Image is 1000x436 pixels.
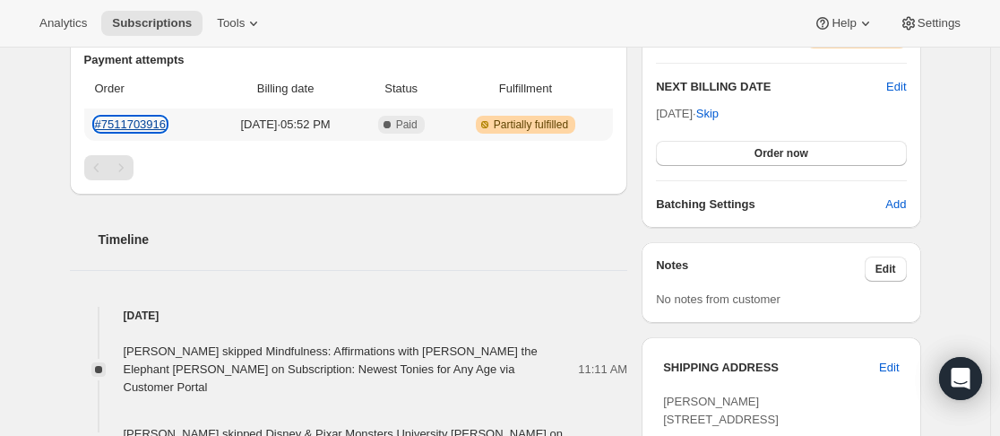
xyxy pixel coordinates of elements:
button: Edit [868,353,909,382]
div: Open Intercom Messenger [939,357,982,400]
h2: NEXT BILLING DATE [656,78,886,96]
h3: Notes [656,257,865,282]
h4: [DATE] [70,307,628,325]
span: Tools [217,16,245,31]
button: Help [803,11,884,36]
span: Edit [875,262,896,276]
span: Partially fulfilled [494,118,568,132]
span: Fulfillment [449,80,603,98]
span: [DATE] · 05:52 PM [217,116,353,134]
span: Subscriptions [112,16,192,31]
span: Status [365,80,438,98]
button: Edit [865,257,907,282]
button: Tools [206,11,273,36]
span: [PERSON_NAME] [STREET_ADDRESS] [663,395,779,426]
span: Help [832,16,856,31]
button: Add [875,190,917,219]
span: [PERSON_NAME] skipped Mindfulness: Affirmations with [PERSON_NAME] the Elephant [PERSON_NAME] on ... [124,344,538,394]
span: Skip [696,105,719,123]
h6: Batching Settings [656,196,885,214]
span: Settings [918,16,961,31]
span: Billing date [217,80,353,98]
button: Analytics [29,11,98,36]
th: Order [84,69,212,109]
button: Edit [886,78,906,96]
a: #7511703916 [95,118,167,131]
h2: Payment attempts [84,51,614,69]
span: Order now [754,146,808,161]
nav: Pagination [84,155,614,180]
span: Add [885,196,906,214]
span: Edit [879,359,899,377]
button: Settings [889,11,971,36]
h3: SHIPPING ADDRESS [663,359,879,377]
span: [DATE] · [656,107,719,120]
span: Analytics [39,16,87,31]
button: Subscriptions [101,11,203,36]
h2: Timeline [99,231,628,249]
span: Paid [396,118,418,132]
button: Order now [656,141,906,166]
button: Skip [685,100,729,128]
span: No notes from customer [656,292,780,306]
span: 11:11 AM [578,361,627,379]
